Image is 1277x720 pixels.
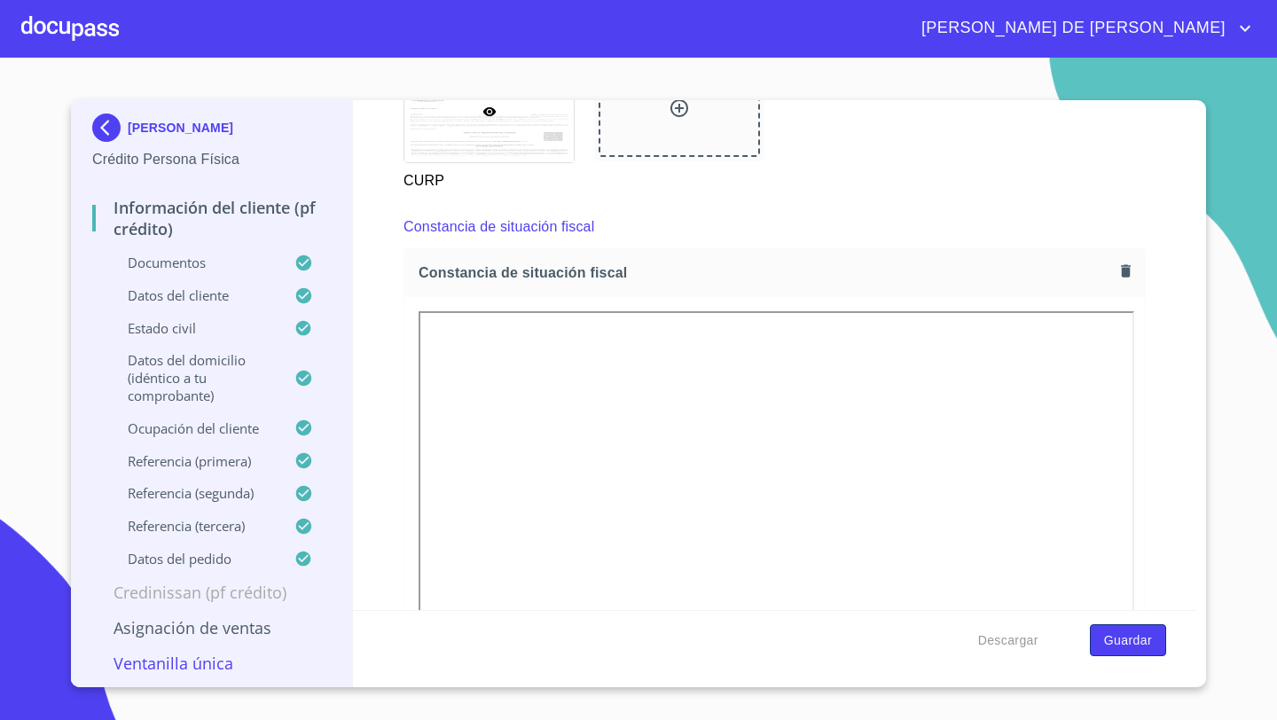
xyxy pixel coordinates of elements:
[908,14,1234,43] span: [PERSON_NAME] DE [PERSON_NAME]
[1090,624,1166,657] button: Guardar
[92,582,331,603] p: Credinissan (PF crédito)
[419,263,1114,282] span: Constancia de situación fiscal
[92,254,294,271] p: Documentos
[92,452,294,470] p: Referencia (primera)
[92,286,294,304] p: Datos del cliente
[92,351,294,404] p: Datos del domicilio (idéntico a tu comprobante)
[908,14,1256,43] button: account of current user
[92,419,294,437] p: Ocupación del Cliente
[92,149,331,170] p: Crédito Persona Física
[92,550,294,567] p: Datos del pedido
[92,113,331,149] div: [PERSON_NAME]
[92,484,294,502] p: Referencia (segunda)
[92,197,331,239] p: Información del cliente (PF crédito)
[403,216,594,238] p: Constancia de situación fiscal
[978,630,1038,652] span: Descargar
[92,319,294,337] p: Estado Civil
[403,163,573,192] p: CURP
[128,121,233,135] p: [PERSON_NAME]
[92,617,331,638] p: Asignación de Ventas
[92,517,294,535] p: Referencia (tercera)
[92,113,128,142] img: Docupass spot blue
[971,624,1046,657] button: Descargar
[1104,630,1152,652] span: Guardar
[92,653,331,674] p: Ventanilla única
